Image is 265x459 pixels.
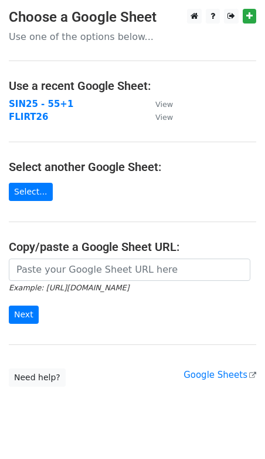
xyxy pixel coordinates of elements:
[9,112,48,122] a: FLIRT26
[9,79,256,93] h4: Use a recent Google Sheet:
[9,259,250,281] input: Paste your Google Sheet URL here
[144,112,173,122] a: View
[184,370,256,380] a: Google Sheets
[9,240,256,254] h4: Copy/paste a Google Sheet URL:
[9,31,256,43] p: Use one of the options below...
[9,306,39,324] input: Next
[144,99,173,109] a: View
[9,183,53,201] a: Select...
[206,403,265,459] iframe: Chat Widget
[9,9,256,26] h3: Choose a Google Sheet
[9,368,66,387] a: Need help?
[155,100,173,109] small: View
[9,160,256,174] h4: Select another Google Sheet:
[9,99,73,109] a: SIN25 - 55+1
[155,113,173,122] small: View
[9,283,129,292] small: Example: [URL][DOMAIN_NAME]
